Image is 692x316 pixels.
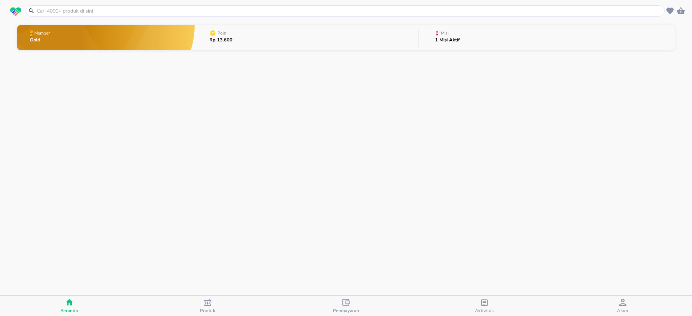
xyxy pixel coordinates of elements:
button: MemberGold [17,23,195,52]
button: Aktivitas [415,296,554,316]
button: PoinRp 13.600 [195,23,418,52]
p: Rp 13.600 [209,38,232,42]
span: Beranda [61,308,78,313]
button: Misi1 Misi Aktif [418,23,675,52]
p: Misi [441,31,449,35]
span: Produk [200,308,216,313]
span: Akun [617,308,629,313]
span: Aktivitas [475,308,494,313]
p: Poin [217,31,226,35]
p: 1 Misi Aktif [435,38,460,42]
button: Produk [138,296,277,316]
p: Gold [30,38,51,42]
p: Member [34,31,50,35]
button: Akun [554,296,692,316]
button: Pembayaran [277,296,415,316]
img: logo_swiperx_s.bd005f3b.svg [10,7,21,17]
span: Pembayaran [333,308,359,313]
input: Cari 4000+ produk di sini [36,7,663,15]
